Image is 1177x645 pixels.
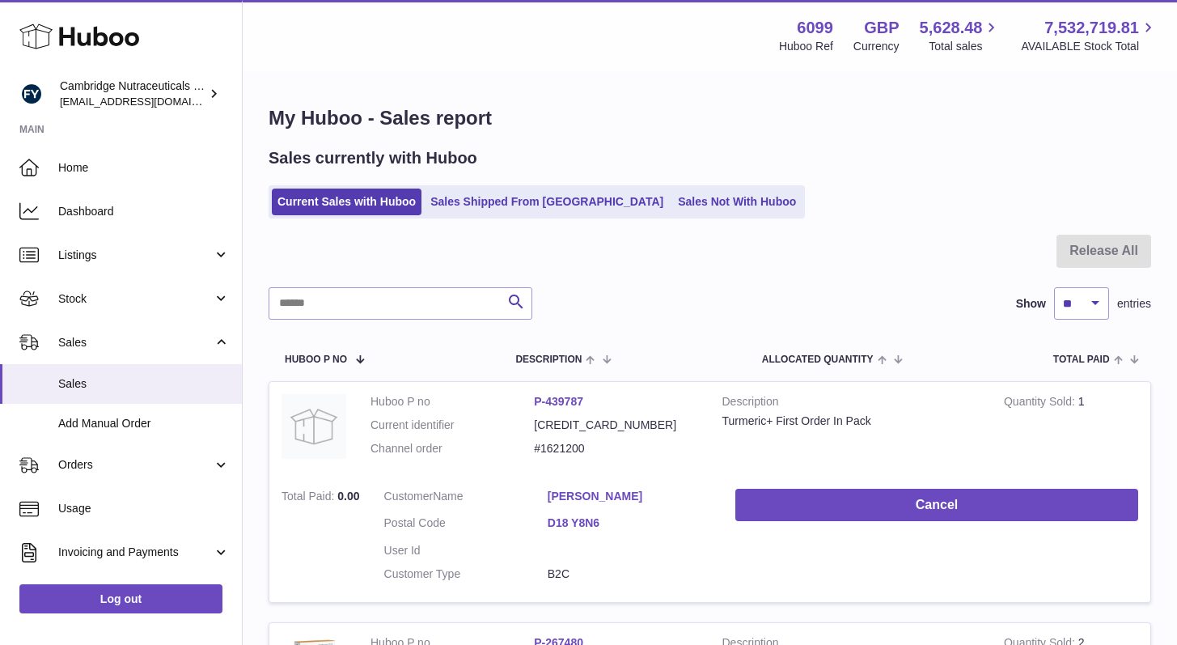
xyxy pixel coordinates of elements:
span: Orders [58,457,213,473]
label: Show [1016,296,1046,312]
img: huboo@camnutra.com [19,82,44,106]
span: Sales [58,376,230,392]
span: Stock [58,291,213,307]
dt: Channel order [370,441,534,456]
h1: My Huboo - Sales report [269,105,1151,131]
span: Add Manual Order [58,416,230,431]
a: Sales Shipped From [GEOGRAPHIC_DATA] [425,189,669,215]
a: 5,628.48 Total sales [920,17,1001,54]
span: Usage [58,501,230,516]
span: Dashboard [58,204,230,219]
strong: Total Paid [282,490,337,507]
span: Invoicing and Payments [58,545,213,560]
a: Current Sales with Huboo [272,189,421,215]
span: entries [1117,296,1151,312]
span: 5,628.48 [920,17,983,39]
dt: Name [384,489,548,508]
div: Huboo Ref [779,39,833,54]
strong: GBP [864,17,899,39]
a: D18 Y8N6 [548,516,711,531]
dd: [CREDIT_CARD_NUMBER] [534,418,697,433]
span: Total paid [1053,354,1110,365]
h2: Sales currently with Huboo [269,147,477,169]
div: Cambridge Nutraceuticals Ltd [60,79,205,109]
dt: Customer Type [384,566,548,582]
span: Home [58,160,230,176]
dd: B2C [548,566,711,582]
a: [PERSON_NAME] [548,489,711,504]
span: Customer [384,490,434,503]
span: Sales [58,335,213,350]
a: Log out [19,584,222,613]
strong: Quantity Sold [1004,395,1078,412]
span: 0.00 [337,490,359,503]
dt: User Id [384,543,548,558]
div: Currency [853,39,900,54]
a: 7,532,719.81 AVAILABLE Stock Total [1021,17,1158,54]
img: no-photo.jpg [282,394,346,459]
a: P-439787 [534,395,583,408]
div: Turmeric+ First Order In Pack [722,414,980,429]
span: Listings [58,248,213,263]
span: Total sales [929,39,1001,54]
dt: Postal Code [384,516,548,535]
td: 1 [992,382,1150,477]
span: [EMAIL_ADDRESS][DOMAIN_NAME] [60,95,238,108]
span: 7,532,719.81 [1044,17,1139,39]
button: Cancel [735,489,1138,522]
span: Description [515,354,582,365]
a: Sales Not With Huboo [672,189,802,215]
span: ALLOCATED Quantity [762,354,874,365]
strong: Description [722,394,980,414]
dt: Huboo P no [370,394,534,409]
strong: 6099 [797,17,833,39]
dd: #1621200 [534,441,697,456]
span: AVAILABLE Stock Total [1021,39,1158,54]
span: Huboo P no [285,354,347,365]
dt: Current identifier [370,418,534,433]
